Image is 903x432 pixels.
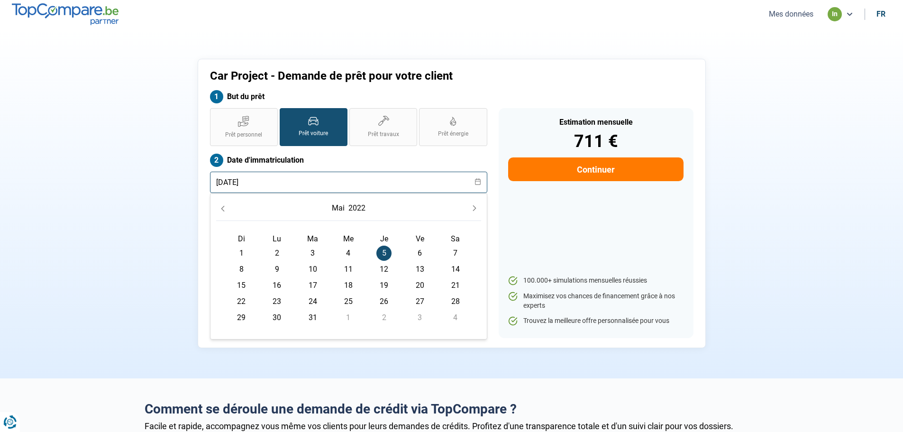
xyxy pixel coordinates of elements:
span: 3 [412,310,428,325]
td: 22 [224,294,259,310]
span: 14 [448,262,463,277]
td: 4 [330,245,366,261]
td: 28 [438,294,473,310]
span: 6 [412,246,428,261]
span: 7 [448,246,463,261]
label: But du prêt [210,90,487,103]
span: 26 [376,294,392,309]
li: 100.000+ simulations mensuelles réussies [508,276,683,285]
td: 7 [438,245,473,261]
td: 15 [224,277,259,294]
span: 1 [341,310,356,325]
span: 3 [305,246,320,261]
span: 20 [412,278,428,293]
td: 19 [366,277,402,294]
td: 30 [259,310,295,326]
td: 21 [438,277,473,294]
span: 31 [305,310,320,325]
td: 4 [438,310,473,326]
span: Di [238,234,245,243]
button: Mes données [766,9,816,19]
span: 11 [341,262,356,277]
span: 8 [234,262,249,277]
span: 1 [234,246,249,261]
td: 8 [224,261,259,277]
td: 26 [366,294,402,310]
td: 14 [438,261,473,277]
span: 2 [376,310,392,325]
span: 28 [448,294,463,309]
span: 10 [305,262,320,277]
td: 20 [402,277,438,294]
td: 31 [295,310,330,326]
span: 16 [269,278,284,293]
td: 16 [259,277,295,294]
span: 30 [269,310,284,325]
div: 711 € [508,133,683,150]
span: 2 [269,246,284,261]
span: Lu [273,234,281,243]
h2: Comment se déroule une demande de crédit via TopCompare ? [145,401,759,417]
td: 3 [402,310,438,326]
span: 13 [412,262,428,277]
span: 24 [305,294,320,309]
span: 4 [448,310,463,325]
td: 2 [259,245,295,261]
td: 2 [366,310,402,326]
span: 22 [234,294,249,309]
span: 9 [269,262,284,277]
td: 27 [402,294,438,310]
span: Prêt voiture [299,129,328,138]
span: 29 [234,310,249,325]
span: Prêt travaux [368,130,399,138]
button: Previous Month [216,202,229,215]
img: TopCompare.be [12,3,119,25]
span: 18 [341,278,356,293]
td: 1 [224,245,259,261]
div: in [828,7,842,21]
span: 27 [412,294,428,309]
span: 12 [376,262,392,277]
div: fr [876,9,885,18]
td: 6 [402,245,438,261]
span: 21 [448,278,463,293]
span: 23 [269,294,284,309]
span: 4 [341,246,356,261]
button: Continuer [508,157,683,181]
td: 1 [330,310,366,326]
li: Maximisez vos chances de financement grâce à nos experts [508,292,683,310]
td: 12 [366,261,402,277]
td: 3 [295,245,330,261]
span: 5 [376,246,392,261]
span: Prêt personnel [225,131,262,139]
td: 17 [295,277,330,294]
span: Ma [307,234,318,243]
td: 25 [330,294,366,310]
span: 19 [376,278,392,293]
td: 13 [402,261,438,277]
td: 23 [259,294,295,310]
span: Me [343,234,354,243]
input: jj/mm/aaaa [210,172,487,193]
td: 10 [295,261,330,277]
div: Choose Date [210,193,487,340]
span: 25 [341,294,356,309]
button: Next Month [468,202,481,215]
div: Facile et rapide, accompagnez vous même vos clients pour leurs demandes de crédits. Profitez d'un... [145,421,759,431]
span: Sa [451,234,460,243]
td: 9 [259,261,295,277]
span: Ve [416,234,424,243]
span: Je [380,234,388,243]
div: Estimation mensuelle [508,119,683,126]
span: 17 [305,278,320,293]
li: Trouvez la meilleure offre personnalisée pour vous [508,316,683,326]
td: 18 [330,277,366,294]
td: 11 [330,261,366,277]
td: 5 [366,245,402,261]
button: Choose Month [330,200,347,217]
span: Prêt énergie [438,130,468,138]
td: 29 [224,310,259,326]
td: 24 [295,294,330,310]
h1: Car Project - Demande de prêt pour votre client [210,69,570,83]
label: Date d'immatriculation [210,154,487,167]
